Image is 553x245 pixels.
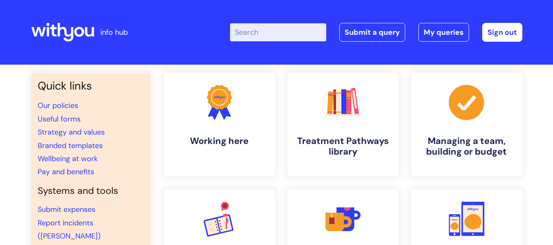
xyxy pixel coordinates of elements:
[411,73,522,176] a: Managing a team, building or budget
[100,26,128,39] p: info hub
[339,23,405,42] a: Submit a query
[38,218,101,241] a: Report incidents ([PERSON_NAME])
[418,136,516,157] h4: Managing a team, building or budget
[38,114,81,124] a: Useful forms
[482,23,522,42] a: Sign out
[418,23,469,42] a: My queries
[38,185,144,197] h4: Systems and tools
[38,205,95,214] a: Submit expenses
[164,73,275,176] a: Working here
[170,136,269,146] h4: Working here
[38,101,78,110] a: Our policies
[38,167,94,177] a: Pay and benefits
[38,79,144,92] h3: Quick links
[38,127,105,137] a: Strategy and values
[294,136,392,157] h4: Treatment Pathways library
[230,23,326,41] input: Search
[287,73,399,176] a: Treatment Pathways library
[38,154,98,164] a: Wellbeing at work
[38,141,103,151] a: Branded templates
[230,23,522,42] div: | -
